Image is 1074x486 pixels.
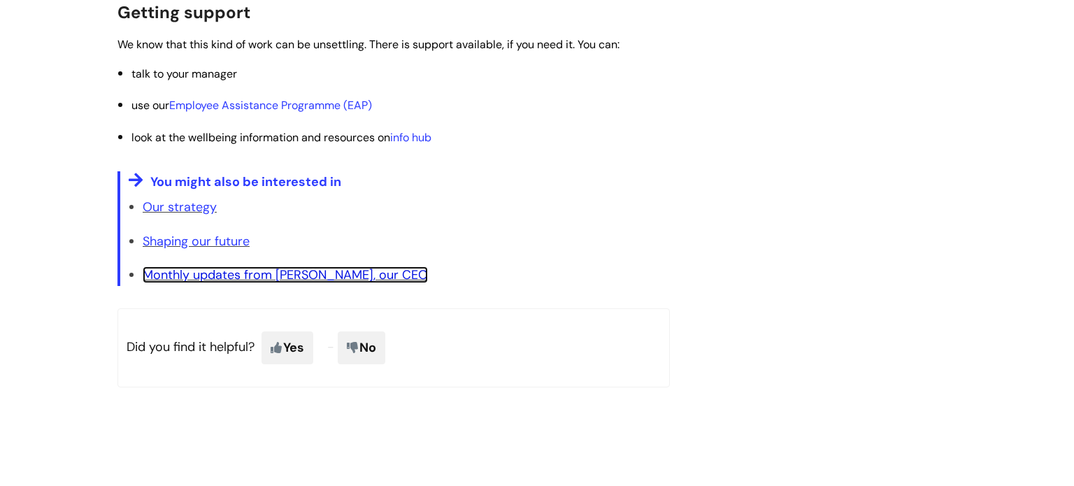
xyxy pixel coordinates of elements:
span: We know that this kind of work can be unsettling. There is support available, if you need it. You... [117,37,620,52]
span: look at the wellbeing information and resources on [131,130,437,145]
span: You might also be interested in [150,173,341,190]
a: info hub [390,130,431,145]
a: Monthly updates from [PERSON_NAME], our CEO [143,266,428,283]
p: Did you find it helpful? [117,308,670,387]
span: No [338,331,385,364]
a: Our strategy [143,199,217,215]
span: Yes [262,331,313,364]
span: use our [131,98,372,113]
span: Getting support [117,1,250,23]
span: talk to your manager [131,66,237,81]
a: Employee Assistance Programme (EAP) [169,98,372,113]
a: Shaping our future [143,233,250,250]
